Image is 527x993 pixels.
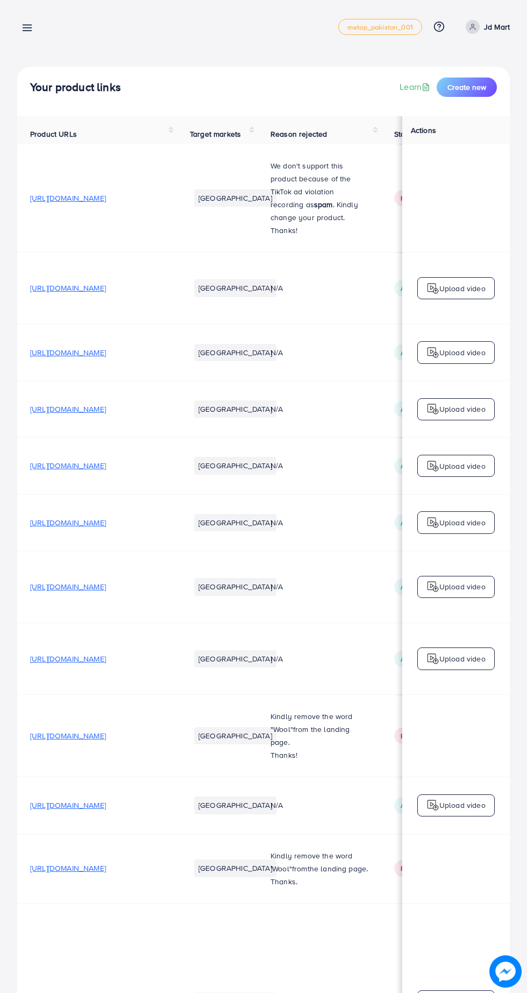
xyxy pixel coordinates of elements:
[270,849,368,875] p: Kindly remove the word 'Wool" the landing page.
[270,404,283,414] span: N/A
[426,346,439,359] img: logo
[439,516,486,529] p: Upload video
[194,514,276,531] li: [GEOGRAPHIC_DATA]
[190,129,241,139] span: Target markets
[194,650,276,667] li: [GEOGRAPHIC_DATA]
[194,457,276,474] li: [GEOGRAPHIC_DATA]
[194,279,276,297] li: [GEOGRAPHIC_DATA]
[426,403,439,415] img: logo
[484,20,510,33] p: Jd Mart
[270,800,283,811] span: N/A
[194,400,276,418] li: [GEOGRAPHIC_DATA]
[426,516,439,529] img: logo
[270,710,368,749] p: Kindly remove the word "Wool"
[30,81,121,94] h4: Your product links
[394,129,416,139] span: Status
[347,24,413,31] span: metap_pakistan_001
[30,129,77,139] span: Product URLs
[439,799,486,812] p: Upload video
[30,347,106,358] span: [URL][DOMAIN_NAME]
[30,193,106,203] span: [URL][DOMAIN_NAME]
[30,460,106,471] span: [URL][DOMAIN_NAME]
[30,404,106,414] span: [URL][DOMAIN_NAME]
[30,863,106,874] span: [URL][DOMAIN_NAME]
[270,517,283,528] span: N/A
[270,460,283,471] span: N/A
[30,653,106,664] span: [URL][DOMAIN_NAME]
[194,727,276,744] li: [GEOGRAPHIC_DATA]
[426,460,439,473] img: logo
[411,125,436,136] span: Actions
[439,460,486,473] p: Upload video
[270,347,283,358] span: N/A
[426,580,439,593] img: logo
[439,282,486,295] p: Upload video
[461,20,510,34] a: Jd Mart
[270,283,283,293] span: N/A
[439,403,486,415] p: Upload video
[194,344,276,361] li: [GEOGRAPHIC_DATA]
[292,863,308,874] span: from
[400,81,432,93] a: Learn
[439,346,486,359] p: Upload video
[30,800,106,811] span: [URL][DOMAIN_NAME]
[270,653,283,664] span: N/A
[270,750,297,760] span: Thanks!
[270,875,368,888] p: Thanks.
[439,580,486,593] p: Upload video
[30,581,106,592] span: [URL][DOMAIN_NAME]
[270,199,358,236] span: . Kindly change your product. Thanks!
[30,517,106,528] span: [URL][DOMAIN_NAME]
[439,652,486,665] p: Upload video
[270,129,327,139] span: Reason rejected
[437,78,497,97] button: Create new
[194,189,276,207] li: [GEOGRAPHIC_DATA]
[270,581,283,592] span: N/A
[338,19,422,35] a: metap_pakistan_001
[426,799,439,812] img: logo
[270,160,351,210] span: We don't support this product because of the TikTok ad violation recording as
[194,578,276,595] li: [GEOGRAPHIC_DATA]
[194,860,276,877] li: [GEOGRAPHIC_DATA]
[194,797,276,814] li: [GEOGRAPHIC_DATA]
[489,955,522,988] img: image
[30,730,106,741] span: [URL][DOMAIN_NAME]
[30,283,106,293] span: [URL][DOMAIN_NAME]
[426,652,439,665] img: logo
[447,82,486,93] span: Create new
[314,199,333,210] strong: spam
[270,724,350,748] span: from the landing page.
[426,282,439,295] img: logo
